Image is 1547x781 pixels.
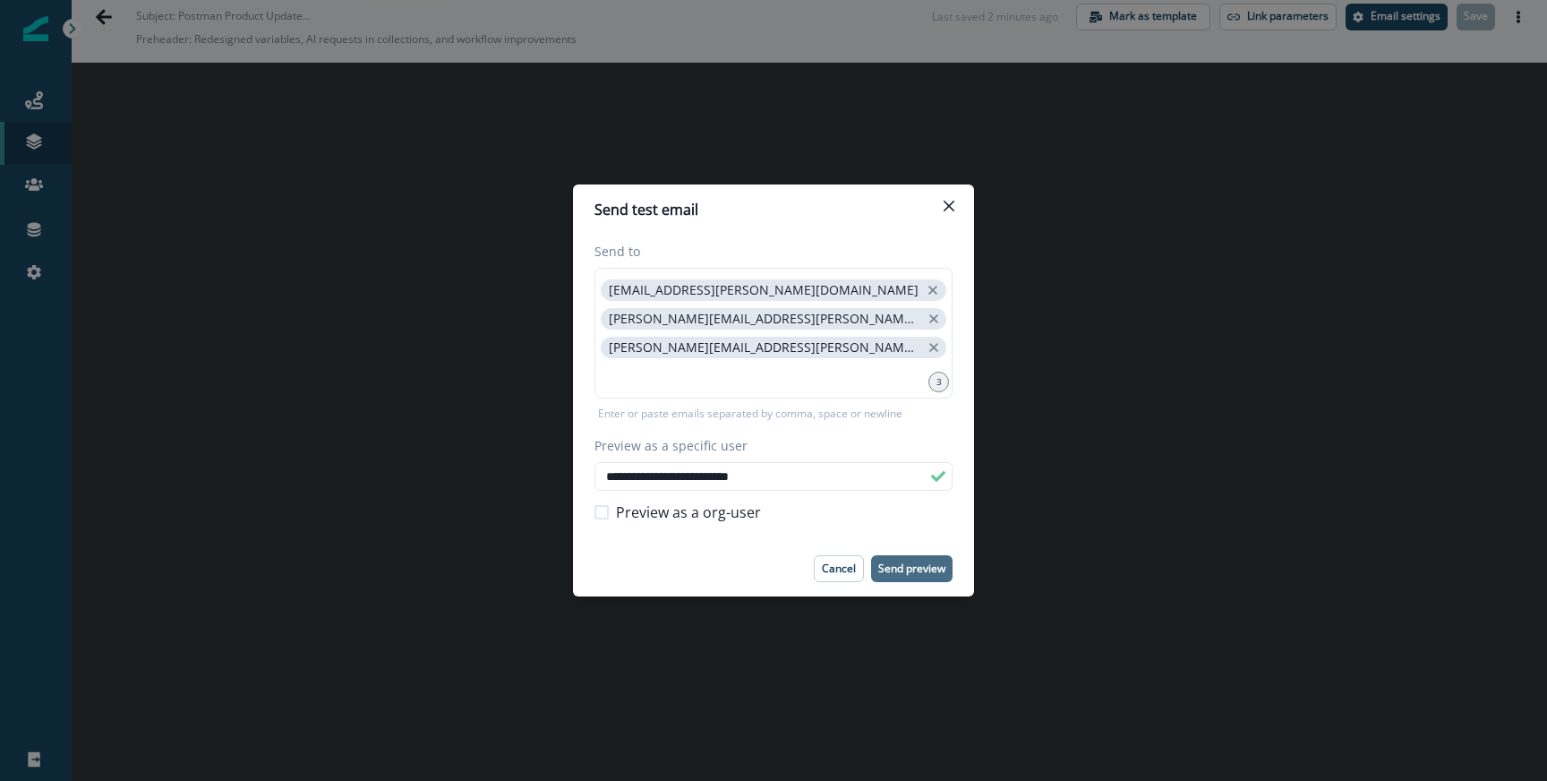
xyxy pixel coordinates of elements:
p: [PERSON_NAME][EMAIL_ADDRESS][PERSON_NAME][DOMAIN_NAME] [609,340,920,356]
label: Send to [594,242,942,261]
p: [EMAIL_ADDRESS][PERSON_NAME][DOMAIN_NAME] [609,283,919,298]
button: close [926,310,942,328]
p: Send preview [878,562,945,575]
button: Send preview [871,555,953,582]
button: Cancel [814,555,864,582]
label: Preview as a specific user [594,436,942,455]
button: close [926,339,942,356]
button: Close [935,192,963,220]
button: close [924,281,942,299]
div: 3 [928,372,949,392]
p: [PERSON_NAME][EMAIL_ADDRESS][PERSON_NAME][DOMAIN_NAME] [609,312,920,327]
p: Send test email [594,199,698,220]
p: Cancel [822,562,856,575]
p: Enter or paste emails separated by comma, space or newline [594,406,906,422]
span: Preview as a org-user [616,502,761,523]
